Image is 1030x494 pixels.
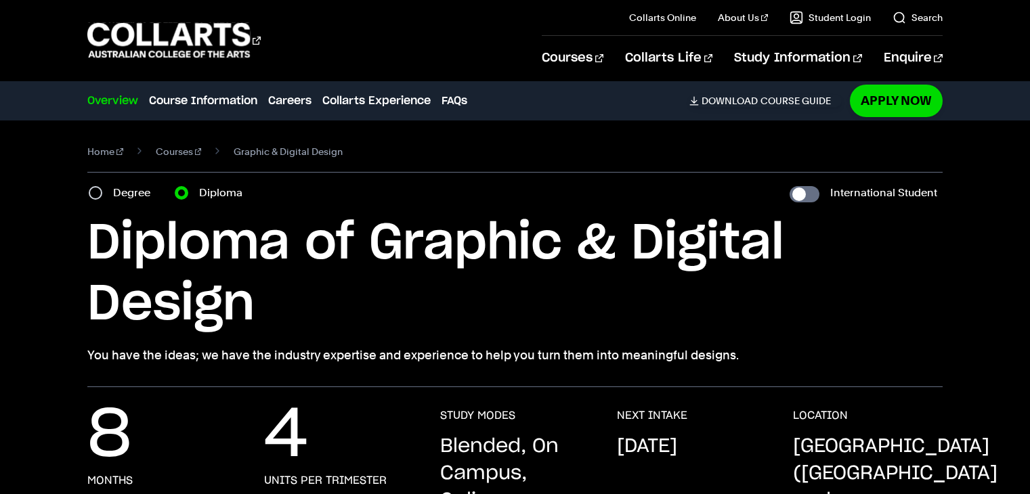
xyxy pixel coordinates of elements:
[440,409,515,422] h3: STUDY MODES
[718,11,768,24] a: About Us
[617,433,677,460] p: [DATE]
[790,11,871,24] a: Student Login
[87,142,123,161] a: Home
[625,36,712,81] a: Collarts Life
[268,93,312,109] a: Careers
[87,93,138,109] a: Overview
[322,93,431,109] a: Collarts Experience
[234,142,343,161] span: Graphic & Digital Design
[830,183,937,202] label: International Student
[702,95,758,107] span: Download
[87,21,261,60] div: Go to homepage
[199,183,251,202] label: Diploma
[87,346,942,365] p: You have the ideas; we have the industry expertise and experience to help you turn them into mean...
[156,142,202,161] a: Courses
[87,474,133,487] h3: months
[264,474,387,487] h3: units per trimester
[617,409,687,422] h3: NEXT INTAKE
[149,93,257,109] a: Course Information
[793,409,848,422] h3: LOCATION
[893,11,943,24] a: Search
[542,36,603,81] a: Courses
[113,183,158,202] label: Degree
[629,11,696,24] a: Collarts Online
[884,36,943,81] a: Enquire
[264,409,308,463] p: 4
[734,36,861,81] a: Study Information
[87,409,131,463] p: 8
[850,85,943,116] a: Apply Now
[689,95,842,107] a: DownloadCourse Guide
[442,93,467,109] a: FAQs
[87,213,942,335] h1: Diploma of Graphic & Digital Design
